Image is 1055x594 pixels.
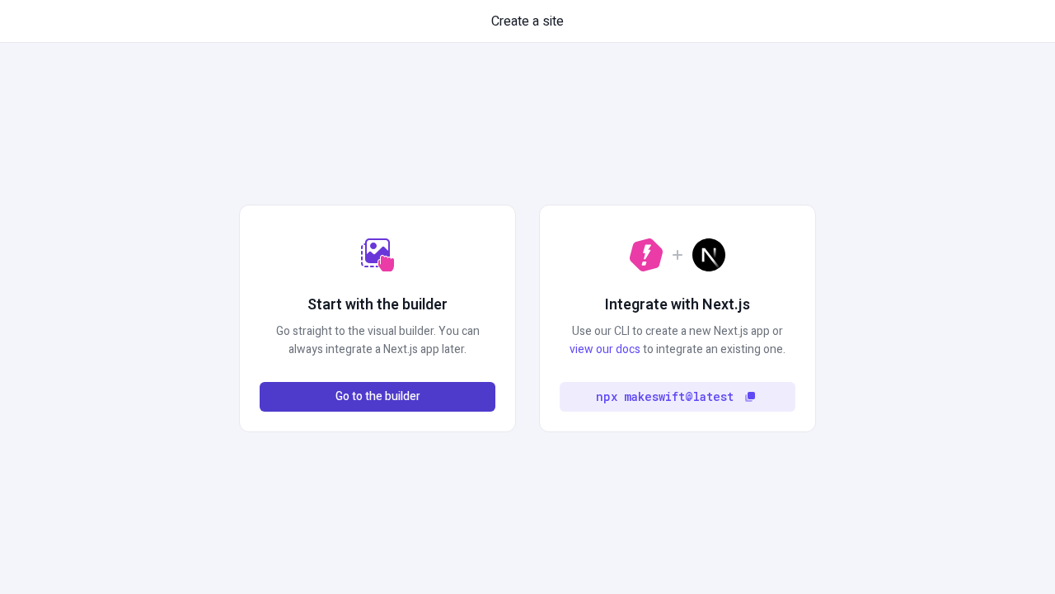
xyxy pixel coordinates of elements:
code: npx makeswift@latest [596,388,734,406]
button: Go to the builder [260,382,495,412]
p: Use our CLI to create a new Next.js app or to integrate an existing one. [560,323,795,359]
span: Create a site [491,12,564,31]
h2: Integrate with Next.js [605,295,750,316]
p: Go straight to the visual builder. You can always integrate a Next.js app later. [260,323,495,359]
span: Go to the builder [335,388,420,406]
a: view our docs [570,341,640,358]
h2: Start with the builder [307,295,448,316]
